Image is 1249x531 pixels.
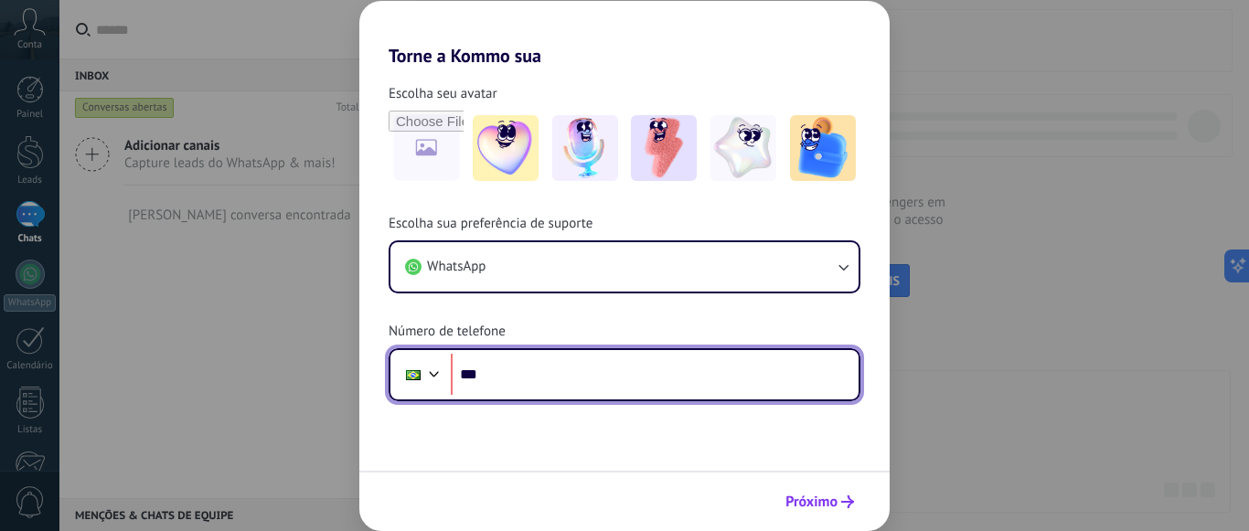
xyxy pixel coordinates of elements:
img: -1.jpeg [473,115,539,181]
span: Número de telefone [389,323,506,341]
span: Escolha seu avatar [389,85,497,103]
span: WhatsApp [427,258,486,276]
span: Próximo [785,495,838,508]
img: -2.jpeg [552,115,618,181]
img: -3.jpeg [631,115,697,181]
button: WhatsApp [390,242,859,292]
div: Brazil: + 55 [396,356,431,394]
img: -4.jpeg [710,115,776,181]
span: Escolha sua preferência de suporte [389,215,592,233]
h2: Torne a Kommo sua [359,1,890,67]
img: -5.jpeg [790,115,856,181]
button: Próximo [777,486,862,517]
